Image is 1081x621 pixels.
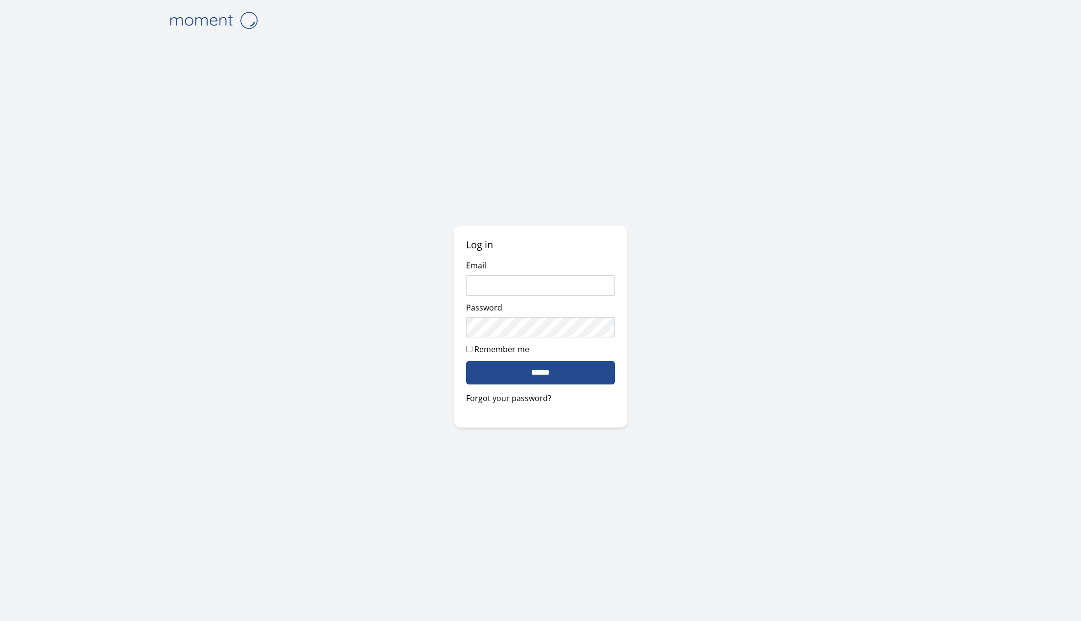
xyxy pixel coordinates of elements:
[466,238,614,252] h2: Log in
[466,260,486,271] label: Email
[164,8,262,33] img: logo-4e3dc11c47720685a147b03b5a06dd966a58ff35d612b21f08c02c0306f2b779.png
[466,302,502,313] label: Password
[466,392,614,404] a: Forgot your password?
[474,344,529,355] label: Remember me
